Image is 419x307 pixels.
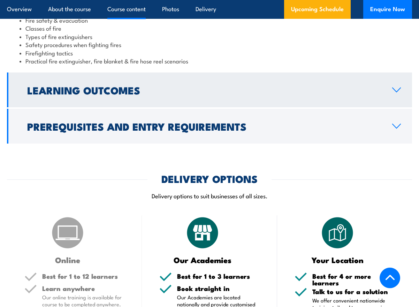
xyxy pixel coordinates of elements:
li: Types of fire extinguishers [20,32,399,40]
a: Prerequisites and Entry Requirements [7,109,412,144]
li: Practical fire extinguisher, fire blanket & fire hose reel scenarios [20,57,399,65]
h2: DELIVERY OPTIONS [161,174,258,183]
h5: Best for 4 or more learners [312,273,395,286]
h5: Talk to us for a solution [312,288,395,295]
p: Delivery options to suit businesses of all sizes. [7,192,412,200]
h5: Learn anywhere [42,285,124,292]
li: Safety procedures when fighting fires [20,40,399,48]
h5: Best for 1 to 3 learners [177,273,259,279]
h5: Book straight in [177,285,259,292]
li: Fire safety & evacuation [20,16,399,24]
h3: Online [24,256,111,264]
h2: Learning Outcomes [27,85,381,94]
h5: Best for 1 to 12 learners [42,273,124,279]
h3: Our Academies [159,256,245,264]
h3: Your Location [295,256,381,264]
li: Firefighting tactics [20,49,399,57]
li: Classes of fire [20,24,399,32]
a: Learning Outcomes [7,72,412,107]
h2: Prerequisites and Entry Requirements [27,122,381,131]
